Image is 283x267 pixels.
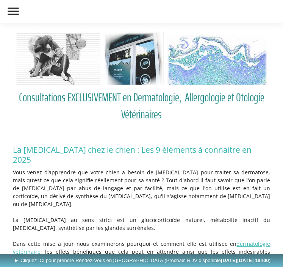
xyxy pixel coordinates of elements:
[13,216,270,232] p: La [MEDICAL_DATA] au sens strict est un glucocorticoïde naturel, métabolite inactif du [MEDICAL_D...
[13,240,270,255] a: dermatologie vétérinaire
[221,258,269,263] b: [DATE][DATE] 18h00
[13,145,270,165] h1: La [MEDICAL_DATA] chez le chien : Les 9 éléments à connaitre en 2025
[13,168,270,208] p: Vous venez d’apprendre que votre chien a besoin de [MEDICAL_DATA] pour traiter sa dermatose, mais...
[164,258,270,263] span: (Prochain RDV disponible )
[13,89,270,123] a: Consultations EXCLUSIVEMENT en Dermatologie, Allergologie et Otologie Vétérinaires
[14,258,270,263] span: ► Cliquez ICI pour prendre Rendez-Vous en [GEOGRAPHIC_DATA]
